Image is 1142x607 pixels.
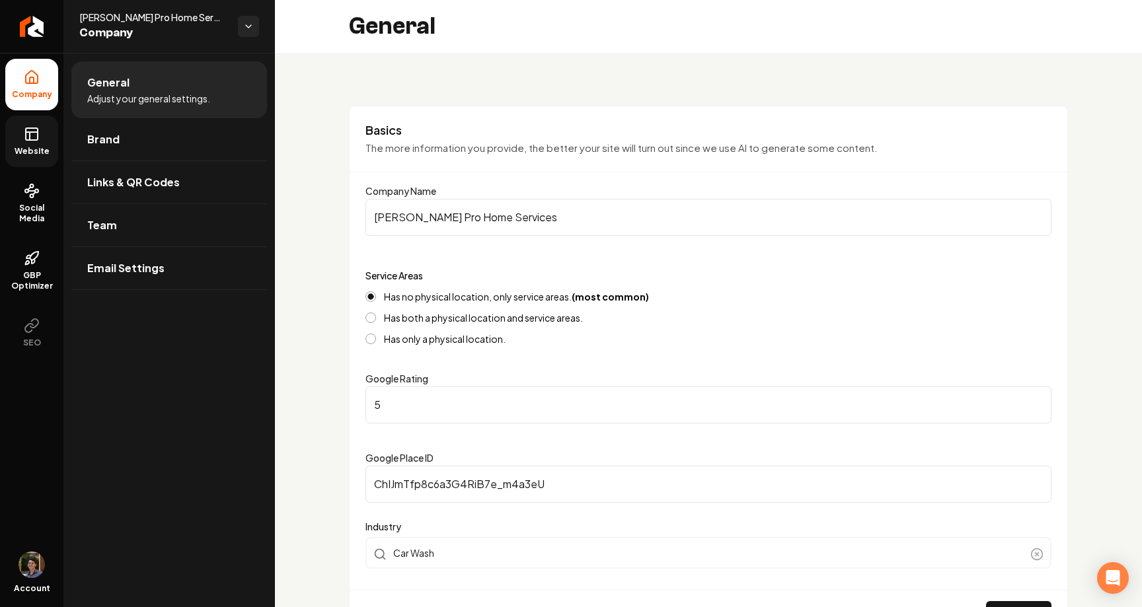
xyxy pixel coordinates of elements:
[71,204,267,246] a: Team
[384,292,649,301] label: Has no physical location, only service areas.
[87,75,130,90] span: General
[365,185,436,197] label: Company Name
[365,452,434,464] label: Google Place ID
[365,386,1051,423] input: Google Rating
[79,11,227,24] span: [PERSON_NAME] Pro Home Services
[18,338,46,348] span: SEO
[349,13,436,40] h2: General
[5,307,58,359] button: SEO
[5,172,58,234] a: Social Media
[71,118,267,161] a: Brand
[79,24,227,42] span: Company
[19,552,45,578] button: Open user button
[71,247,267,289] a: Email Settings
[1097,562,1129,594] div: Open Intercom Messenger
[87,131,120,147] span: Brand
[365,199,1051,236] input: Company Name
[14,583,50,594] span: Account
[365,122,1051,138] h3: Basics
[365,373,428,384] label: Google Rating
[5,116,58,167] a: Website
[5,240,58,302] a: GBP Optimizer
[87,174,180,190] span: Links & QR Codes
[7,89,57,100] span: Company
[365,518,1051,534] label: Industry
[5,203,58,224] span: Social Media
[572,291,649,303] strong: (most common)
[87,92,210,105] span: Adjust your general settings.
[9,146,55,157] span: Website
[87,260,165,276] span: Email Settings
[384,334,506,343] label: Has only a physical location.
[5,270,58,291] span: GBP Optimizer
[71,161,267,203] a: Links & QR Codes
[365,269,423,281] label: Service Areas
[365,141,1051,156] p: The more information you provide, the better your site will turn out since we use AI to generate ...
[87,217,117,233] span: Team
[20,16,44,37] img: Rebolt Logo
[384,313,583,322] label: Has both a physical location and service areas.
[365,466,1051,503] input: Google Place ID
[19,552,45,578] img: Mitchell Stahl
